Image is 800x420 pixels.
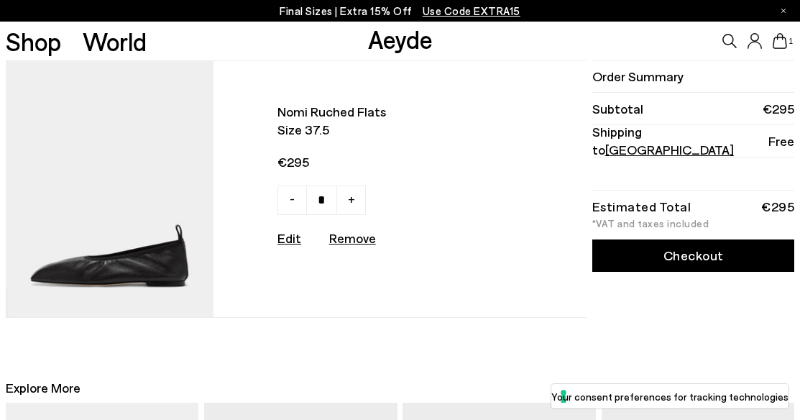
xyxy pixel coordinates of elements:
[592,60,795,93] li: Order Summary
[329,230,376,246] u: Remove
[787,37,794,45] span: 1
[277,186,307,215] a: -
[277,153,504,171] span: €295
[277,103,504,121] span: Nomi ruched flats
[592,201,691,211] div: Estimated Total
[277,230,301,246] a: Edit
[280,2,520,20] p: Final Sizes | Extra 15% Off
[348,190,355,207] span: +
[592,219,795,229] div: *VAT and taxes included
[277,121,504,139] span: Size 37.5
[551,384,788,408] button: Your consent preferences for tracking technologies
[592,123,769,159] span: Shipping to
[290,190,295,207] span: -
[368,24,433,54] a: Aeyde
[423,4,520,17] span: Navigate to /collections/ss25-final-sizes
[592,239,795,272] a: Checkout
[6,29,61,54] a: Shop
[773,33,787,49] a: 1
[551,389,788,404] label: Your consent preferences for tracking technologies
[336,186,366,215] a: +
[605,142,734,157] span: [GEOGRAPHIC_DATA]
[761,201,794,211] div: €295
[83,29,147,54] a: World
[6,61,213,317] img: AEYDE_NOMINAPPALEATHERBLACK_1_580x.jpg
[592,93,795,125] li: Subtotal
[768,132,794,150] span: Free
[763,100,794,118] span: €295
